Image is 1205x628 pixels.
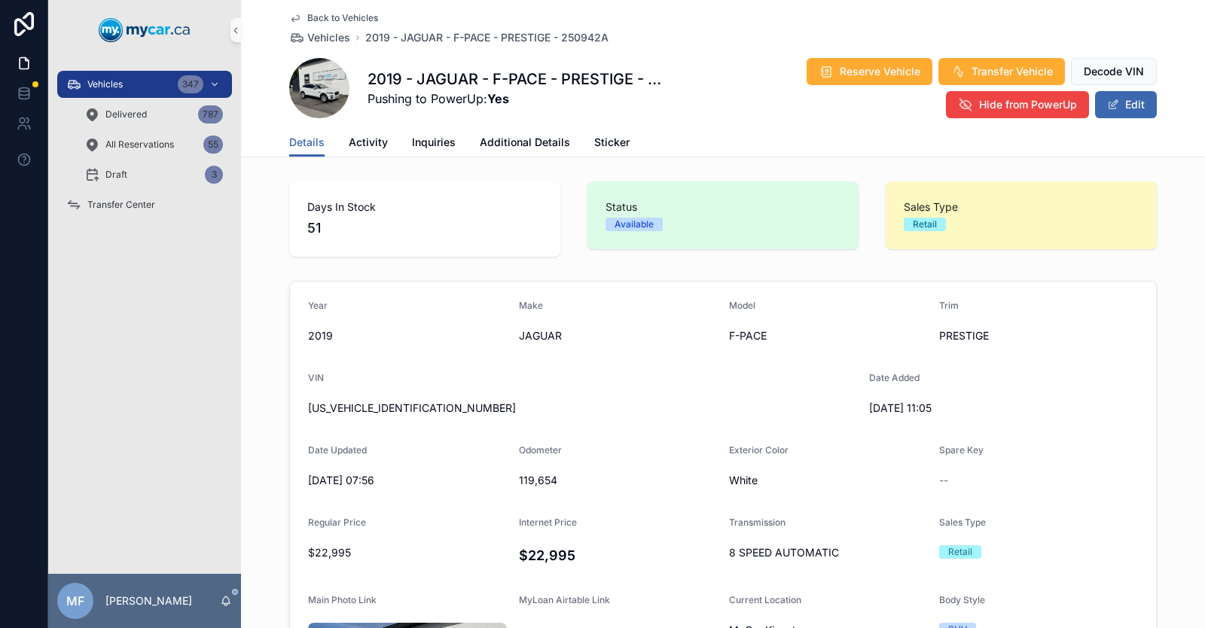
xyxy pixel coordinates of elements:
[939,444,984,456] span: Spare Key
[1095,91,1157,118] button: Edit
[307,200,542,215] span: Days In Stock
[480,135,570,150] span: Additional Details
[606,200,840,215] span: Status
[349,129,388,159] a: Activity
[946,91,1089,118] button: Hide from PowerUp
[519,594,610,605] span: MyLoan Airtable Link
[368,90,663,108] span: Pushing to PowerUp:
[939,328,1138,343] span: PRESTIGE
[412,135,456,150] span: Inquiries
[939,517,986,528] span: Sales Type
[308,594,377,605] span: Main Photo Link
[205,166,223,184] div: 3
[57,191,232,218] a: Transfer Center
[308,473,507,488] span: [DATE] 07:56
[289,30,350,45] a: Vehicles
[939,594,985,605] span: Body Style
[519,545,718,566] h4: $22,995
[913,218,937,231] div: Retail
[105,593,192,608] p: [PERSON_NAME]
[594,135,630,150] span: Sticker
[349,135,388,150] span: Activity
[307,218,542,239] span: 51
[365,30,609,45] a: 2019 - JAGUAR - F-PACE - PRESTIGE - 250942A
[105,108,147,120] span: Delivered
[807,58,932,85] button: Reserve Vehicle
[75,101,232,128] a: Delivered787
[75,161,232,188] a: Draft3
[87,199,155,211] span: Transfer Center
[308,444,367,456] span: Date Updated
[203,136,223,154] div: 55
[308,300,328,311] span: Year
[729,444,789,456] span: Exterior Color
[308,401,857,416] span: [US_VEHICLE_IDENTIFICATION_NUMBER]
[594,129,630,159] a: Sticker
[487,91,509,106] strong: Yes
[972,64,1053,79] span: Transfer Vehicle
[519,300,543,311] span: Make
[729,545,927,560] span: 8 SPEED AUTOMATIC
[519,444,562,456] span: Odometer
[307,30,350,45] span: Vehicles
[289,12,378,24] a: Back to Vehicles
[480,129,570,159] a: Additional Details
[904,200,1139,215] span: Sales Type
[308,517,366,528] span: Regular Price
[307,12,378,24] span: Back to Vehicles
[939,473,948,488] span: --
[729,328,927,343] span: F-PACE
[1071,58,1157,85] button: Decode VIN
[729,473,927,488] span: White
[948,545,972,559] div: Retail
[57,71,232,98] a: Vehicles347
[178,75,203,93] div: 347
[869,401,1068,416] span: [DATE] 11:05
[289,129,325,157] a: Details
[368,69,663,90] h1: 2019 - JAGUAR - F-PACE - PRESTIGE - 250942A
[840,64,920,79] span: Reserve Vehicle
[66,592,84,610] span: MF
[869,372,920,383] span: Date Added
[519,473,718,488] span: 119,654
[105,169,127,181] span: Draft
[938,58,1065,85] button: Transfer Vehicle
[87,78,123,90] span: Vehicles
[308,545,507,560] span: $22,995
[939,300,959,311] span: Trim
[729,517,786,528] span: Transmission
[198,105,223,123] div: 787
[519,517,577,528] span: Internet Price
[289,135,325,150] span: Details
[1084,64,1144,79] span: Decode VIN
[105,139,174,151] span: All Reservations
[519,328,718,343] span: JAGUAR
[979,97,1077,112] span: Hide from PowerUp
[412,129,456,159] a: Inquiries
[729,594,801,605] span: Current Location
[99,18,191,42] img: App logo
[729,300,755,311] span: Model
[615,218,654,231] div: Available
[308,328,507,343] span: 2019
[75,131,232,158] a: All Reservations55
[48,60,241,238] div: scrollable content
[308,372,324,383] span: VIN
